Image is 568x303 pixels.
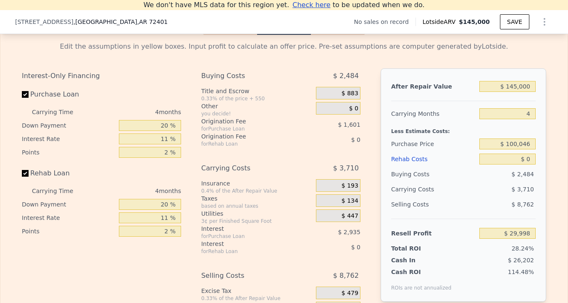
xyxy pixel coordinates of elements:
[201,117,295,125] div: Origination Fee
[201,225,295,233] div: Interest
[201,194,313,203] div: Taxes
[349,105,358,112] span: $ 0
[342,197,358,205] span: $ 134
[201,87,313,95] div: Title and Escrow
[15,18,74,26] span: [STREET_ADDRESS]
[391,197,476,212] div: Selling Costs
[338,121,360,128] span: $ 1,601
[512,245,534,252] span: 28.24%
[351,136,360,143] span: $ 0
[137,18,168,25] span: , AR 72401
[391,268,452,276] div: Cash ROI
[342,90,358,97] span: $ 883
[201,110,313,117] div: you decide!
[22,68,181,84] div: Interest-Only Financing
[22,166,116,181] label: Rehab Loan
[22,42,546,52] div: Edit the assumptions in yellow boxes. Input profit to calculate an offer price. Pre-set assumptio...
[512,171,534,178] span: $ 2,484
[351,244,360,251] span: $ 0
[459,18,490,25] span: $145,000
[201,248,295,255] div: for Rehab Loan
[201,179,313,188] div: Insurance
[201,68,295,84] div: Buying Costs
[22,198,116,211] div: Down Payment
[354,18,415,26] div: No sales on record
[22,170,29,177] input: Rehab Loan
[201,295,313,302] div: 0.33% of the After Repair Value
[512,201,534,208] span: $ 8,762
[22,211,116,225] div: Interest Rate
[201,209,313,218] div: Utilities
[391,121,536,136] div: Less Estimate Costs:
[391,276,452,291] div: ROIs are not annualized
[536,13,553,30] button: Show Options
[22,132,116,146] div: Interest Rate
[201,203,313,209] div: based on annual taxes
[201,188,313,194] div: 0.4% of the After Repair Value
[391,182,444,197] div: Carrying Costs
[391,151,476,167] div: Rehab Costs
[74,18,168,26] span: , [GEOGRAPHIC_DATA]
[22,225,116,238] div: Points
[201,218,313,225] div: 3¢ per Finished Square Foot
[391,106,476,121] div: Carrying Months
[201,125,295,132] div: for Purchase Loan
[342,182,358,190] span: $ 193
[201,268,295,283] div: Selling Costs
[32,105,87,119] div: Carrying Time
[342,290,358,297] span: $ 479
[391,256,444,264] div: Cash In
[22,146,116,159] div: Points
[90,105,181,119] div: 4 months
[338,229,360,235] span: $ 2,935
[333,161,359,176] span: $ 3,710
[508,257,534,264] span: $ 26,202
[201,161,295,176] div: Carrying Costs
[201,95,313,102] div: 0.33% of the price + 550
[423,18,459,26] span: Lotside ARV
[32,184,87,198] div: Carrying Time
[201,102,313,110] div: Other
[201,240,295,248] div: Interest
[508,269,534,275] span: 114.48%
[201,233,295,240] div: for Purchase Loan
[333,268,359,283] span: $ 8,762
[90,184,181,198] div: 4 months
[333,68,359,84] span: $ 2,484
[201,132,295,141] div: Origination Fee
[342,212,358,220] span: $ 447
[22,119,116,132] div: Down Payment
[22,87,116,102] label: Purchase Loan
[391,136,476,151] div: Purchase Price
[391,167,476,182] div: Buying Costs
[201,287,313,295] div: Excise Tax
[201,141,295,147] div: for Rehab Loan
[391,226,476,241] div: Resell Profit
[22,91,29,98] input: Purchase Loan
[391,244,444,253] div: Total ROI
[292,1,330,9] span: Check here
[391,79,476,94] div: After Repair Value
[512,186,534,193] span: $ 3,710
[500,14,529,29] button: SAVE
